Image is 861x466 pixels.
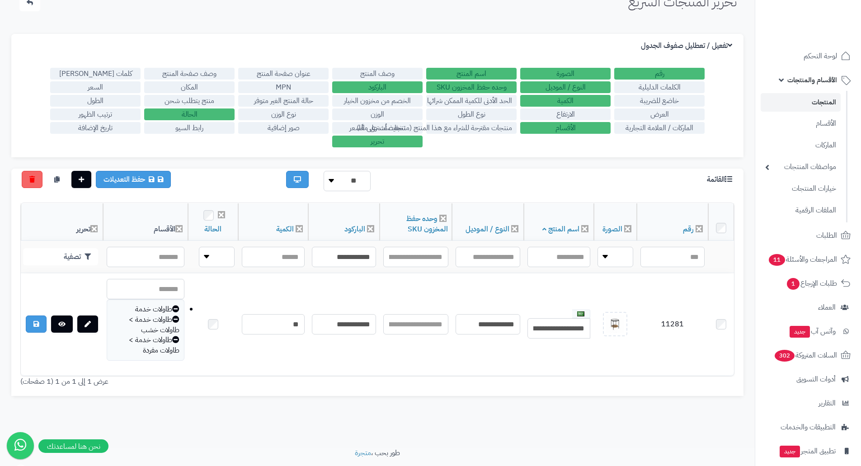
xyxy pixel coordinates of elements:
[786,277,837,290] span: طلبات الإرجاع
[761,225,856,246] a: الطلبات
[804,50,837,62] span: لوحة التحكم
[761,201,841,220] a: الملفات الرقمية
[781,421,836,433] span: التطبيقات والخدمات
[112,304,179,315] div: طاولات خدمة
[520,81,611,93] label: النوع / الموديل
[787,278,800,290] span: 1
[787,74,837,86] span: الأقسام والمنتجات
[21,203,103,241] th: تحرير
[112,335,179,356] div: طاولات خدمة > طاولات مفردة
[466,224,509,235] a: النوع / الموديل
[641,42,734,50] h3: تفعيل / تعطليل صفوف الجدول
[332,81,423,93] label: الباركود
[426,122,517,134] label: منتجات مقترحة للشراء مع هذا المنتج (منتجات تُشترى معًا)
[144,122,235,134] label: رابط السيو
[204,224,221,235] a: الحالة
[426,68,517,80] label: اسم المنتج
[761,416,856,438] a: التطبيقات والخدمات
[238,122,329,134] label: صور إضافية
[761,45,856,67] a: لوحة التحكم
[344,224,365,235] a: الباركود
[818,301,836,314] span: العملاء
[761,344,856,366] a: السلات المتروكة302
[144,81,235,93] label: المكان
[14,377,377,387] div: عرض 1 إلى 1 من 1 (1 صفحات)
[50,95,141,107] label: الطول
[144,108,235,120] label: الحالة
[426,95,517,107] label: الحد الأدنى للكمية الممكن شرائها
[50,68,141,80] label: كلمات [PERSON_NAME]
[332,122,423,134] label: تخفيضات على السعر
[50,81,141,93] label: السعر
[761,136,841,155] a: الماركات
[426,108,517,120] label: نوع الطول
[276,224,294,235] a: الكمية
[406,213,448,235] a: وحده حفظ المخزون SKU
[775,350,795,362] span: 302
[761,157,841,177] a: مواصفات المنتجات
[761,93,841,112] a: المنتجات
[238,108,329,120] label: نوع الوزن
[332,136,423,147] label: تحرير
[520,68,611,80] label: الصورة
[355,447,371,458] a: متجرة
[238,68,329,80] label: عنوان صفحة المنتج
[768,253,837,266] span: المراجعات والأسئلة
[332,108,423,120] label: الوزن
[761,368,856,390] a: أدوات التسويق
[50,122,141,134] label: تاريخ الإضافة
[800,24,852,43] img: logo-2.png
[23,248,98,265] button: تصفية
[761,320,856,342] a: وآتس آبجديد
[520,108,611,120] label: الارتفاع
[816,229,837,242] span: الطلبات
[761,179,841,198] a: خيارات المنتجات
[96,171,171,188] a: حفظ التعديلات
[50,108,141,120] label: ترتيب الظهور
[103,203,188,241] th: الأقسام
[144,95,235,107] label: منتج يتطلب شحن
[789,325,836,338] span: وآتس آب
[779,445,836,457] span: تطبيق المتجر
[780,446,800,457] span: جديد
[819,397,836,410] span: التقارير
[790,326,810,338] span: جديد
[332,68,423,80] label: وصف المنتج
[520,122,611,134] label: الأقسام
[614,95,705,107] label: خاضع للضريبة
[614,68,705,80] label: رقم
[332,95,423,107] label: الخصم من مخزون الخيار
[761,297,856,318] a: العملاء
[761,392,856,414] a: التقارير
[577,311,584,316] img: العربية
[774,349,837,362] span: السلات المتروكة
[602,224,622,235] a: الصورة
[238,81,329,93] label: MPN
[614,108,705,120] label: العرض
[144,68,235,80] label: وصف صفحة المنتج
[761,440,856,462] a: تطبيق المتجرجديد
[614,122,705,134] label: الماركات / العلامة التجارية
[761,273,856,294] a: طلبات الإرجاع1
[542,224,579,235] a: اسم المنتج
[761,114,841,133] a: الأقسام
[637,273,708,376] td: 11281
[614,81,705,93] label: الكلمات الدليلية
[796,373,836,386] span: أدوات التسويق
[238,95,329,107] label: حالة المنتج الغير متوفر
[112,315,179,335] div: طاولات خدمة > طاولات خشب
[769,254,785,266] span: 11
[426,81,517,93] label: وحده حفظ المخزون SKU
[707,175,734,184] h3: القائمة
[683,224,694,235] a: رقم
[520,95,611,107] label: الكمية
[761,249,856,270] a: المراجعات والأسئلة11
